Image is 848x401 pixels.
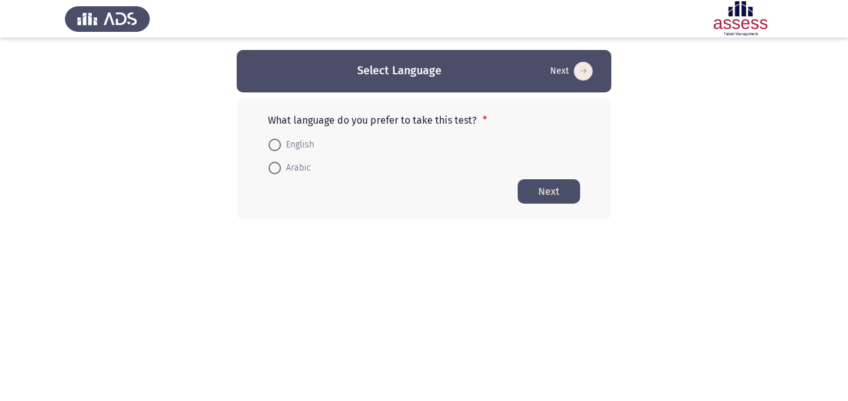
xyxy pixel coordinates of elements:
span: English [281,137,314,152]
p: What language do you prefer to take this test? [268,114,580,126]
button: Start assessment [546,61,596,81]
button: Start assessment [518,179,580,204]
img: Assessment logo of OCM R1 ASSESS [698,1,783,36]
img: Assess Talent Management logo [65,1,150,36]
span: Arabic [281,161,311,176]
h3: Select Language [357,63,441,79]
